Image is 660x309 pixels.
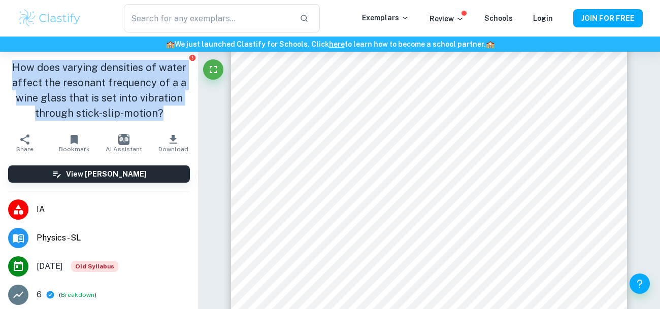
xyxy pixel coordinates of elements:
p: Exemplars [362,12,409,23]
span: 🏫 [486,40,494,48]
span: Download [158,146,188,153]
img: Clastify logo [17,8,82,28]
span: AI Assistant [106,146,142,153]
button: Download [149,129,199,157]
a: Schools [484,14,513,22]
button: Help and Feedback [630,273,650,294]
button: Bookmark [50,129,100,157]
div: Starting from the May 2025 session, the Physics IA requirements have changed. It's OK to refer to... [71,261,118,272]
h6: We just launched Clastify for Schools. Click to learn how to become a school partner. [2,39,658,50]
span: Share [16,146,34,153]
span: Bookmark [59,146,90,153]
button: Breakdown [61,290,94,299]
span: Physics - SL [37,232,190,244]
img: AI Assistant [118,134,129,145]
span: [DATE] [37,260,63,272]
span: Old Syllabus [71,261,118,272]
p: 6 [37,289,42,301]
button: View [PERSON_NAME] [8,165,190,183]
a: here [329,40,345,48]
h6: View [PERSON_NAME] [66,168,147,180]
input: Search for any exemplars... [124,4,291,32]
a: Login [533,14,553,22]
button: AI Assistant [99,129,149,157]
span: 🏫 [166,40,175,48]
span: ( ) [59,290,96,300]
button: Report issue [188,54,196,61]
h1: How does varying densities of water affect the resonant frequency of a a wine glass that is set i... [8,60,190,121]
p: Review [430,13,464,24]
button: JOIN FOR FREE [573,9,643,27]
button: Fullscreen [203,59,223,80]
span: IA [37,203,190,216]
